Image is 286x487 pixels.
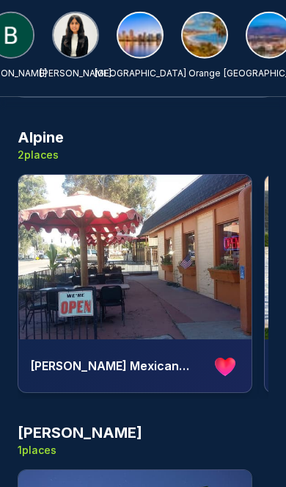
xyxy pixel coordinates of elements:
img: KHUSHI KASTURIYA [54,13,98,57]
p: 1 places [18,443,142,458]
h3: Alpine [18,127,64,148]
h4: [PERSON_NAME] Mexican Restaurant [30,357,205,375]
p: [GEOGRAPHIC_DATA] [95,68,186,79]
h3: [PERSON_NAME] [18,422,142,443]
p: 2 places [18,148,64,162]
img: San Diego [118,13,162,57]
img: Orange [183,13,227,57]
p: Orange [188,68,221,79]
img: Al Pancho's Mexican Restaurant [18,175,252,339]
p: [PERSON_NAME] [40,68,111,79]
